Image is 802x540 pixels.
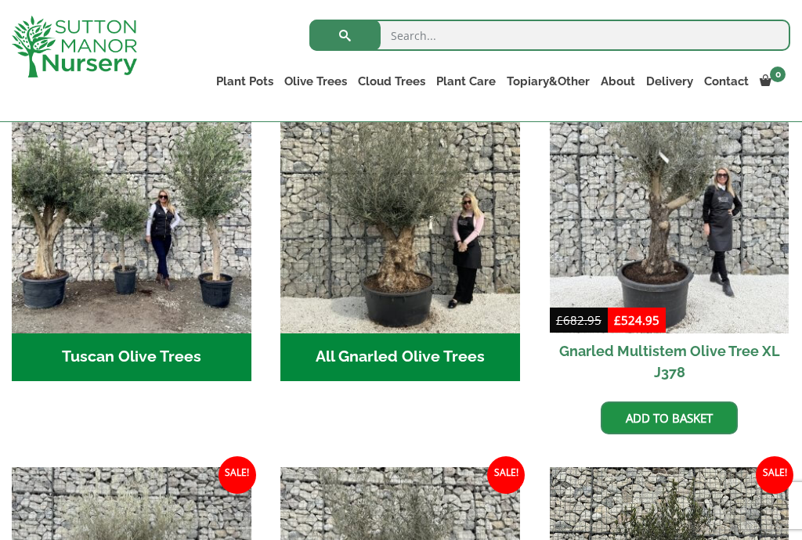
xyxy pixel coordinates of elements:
[556,312,563,328] span: £
[550,94,789,390] a: Sale! Gnarled Multistem Olive Tree XL J378
[12,94,251,333] img: Tuscan Olive Trees
[601,401,738,434] a: Add to basket: “Gnarled Multistem Olive Tree XL J378”
[352,70,431,92] a: Cloud Trees
[280,333,520,382] h2: All Gnarled Olive Trees
[431,70,501,92] a: Plant Care
[12,94,251,381] a: Visit product category Tuscan Olive Trees
[550,333,789,390] h2: Gnarled Multistem Olive Tree XL J378
[211,70,279,92] a: Plant Pots
[280,94,520,333] img: All Gnarled Olive Trees
[641,70,699,92] a: Delivery
[501,70,595,92] a: Topiary&Other
[487,456,525,494] span: Sale!
[556,312,601,328] bdi: 682.95
[12,333,251,382] h2: Tuscan Olive Trees
[550,94,789,333] img: Gnarled Multistem Olive Tree XL J378
[219,456,256,494] span: Sale!
[309,20,790,51] input: Search...
[756,456,793,494] span: Sale!
[754,70,790,92] a: 0
[279,70,352,92] a: Olive Trees
[12,16,137,77] img: logo
[280,94,520,381] a: Visit product category All Gnarled Olive Trees
[614,312,621,328] span: £
[770,67,786,82] span: 0
[595,70,641,92] a: About
[614,312,659,328] bdi: 524.95
[699,70,754,92] a: Contact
